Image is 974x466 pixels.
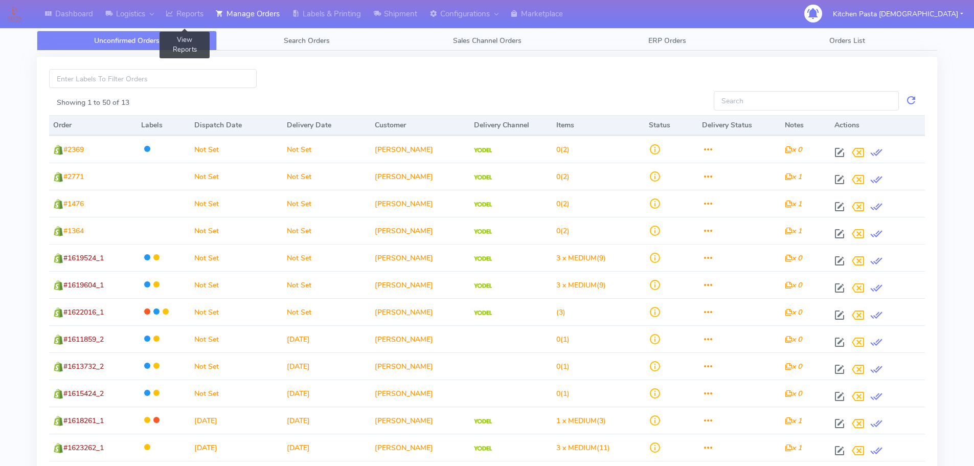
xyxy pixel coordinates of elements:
[785,226,802,236] i: x 1
[63,335,104,344] span: #1611859_2
[190,434,283,461] td: [DATE]
[474,310,492,316] img: Yodel
[556,416,597,426] span: 1 x MEDIUM
[371,163,470,190] td: [PERSON_NAME]
[283,115,371,136] th: Delivery Date
[137,115,191,136] th: Labels
[556,226,570,236] span: (2)
[785,172,802,182] i: x 1
[648,36,686,46] span: ERP Orders
[190,217,283,244] td: Not Set
[63,253,104,263] span: #1619524_1
[556,443,610,453] span: (11)
[371,115,470,136] th: Customer
[283,217,371,244] td: Not Set
[190,407,283,434] td: [DATE]
[63,145,84,154] span: #2369
[556,362,570,371] span: (1)
[714,91,899,110] input: Search
[371,244,470,271] td: [PERSON_NAME]
[63,362,104,371] span: #1613732_2
[470,115,552,136] th: Delivery Channel
[645,115,698,136] th: Status
[474,229,492,234] img: Yodel
[829,36,865,46] span: Orders List
[785,199,802,209] i: x 1
[371,407,470,434] td: [PERSON_NAME]
[556,145,560,154] span: 0
[556,145,570,154] span: (2)
[63,280,104,290] span: #1619604_1
[785,416,802,426] i: x 1
[190,136,283,163] td: Not Set
[474,175,492,180] img: Yodel
[556,172,570,182] span: (2)
[785,253,802,263] i: x 0
[556,253,597,263] span: 3 x MEDIUM
[474,446,492,451] img: Yodel
[556,416,606,426] span: (3)
[63,307,104,317] span: #1622016_1
[474,256,492,261] img: Yodel
[556,253,606,263] span: (9)
[785,389,802,398] i: x 0
[474,202,492,207] img: Yodel
[284,36,330,46] span: Search Orders
[371,380,470,407] td: [PERSON_NAME]
[371,434,470,461] td: [PERSON_NAME]
[556,389,570,398] span: (1)
[37,31,937,51] ul: Tabs
[371,298,470,325] td: [PERSON_NAME]
[556,226,560,236] span: 0
[371,352,470,380] td: [PERSON_NAME]
[283,271,371,298] td: Not Set
[785,145,802,154] i: x 0
[830,115,925,136] th: Actions
[57,97,129,108] label: Showing 1 to 50 of 13
[190,380,283,407] td: Not Set
[49,115,137,136] th: Order
[190,325,283,352] td: Not Set
[556,362,560,371] span: 0
[283,163,371,190] td: Not Set
[63,443,104,453] span: #1623262_1
[781,115,830,136] th: Notes
[190,352,283,380] td: Not Set
[371,217,470,244] td: [PERSON_NAME]
[190,271,283,298] td: Not Set
[556,443,597,453] span: 3 x MEDIUM
[190,115,283,136] th: Dispatch Date
[556,199,570,209] span: (2)
[785,307,802,317] i: x 0
[283,407,371,434] td: [DATE]
[453,36,522,46] span: Sales Channel Orders
[283,352,371,380] td: [DATE]
[371,190,470,217] td: [PERSON_NAME]
[283,190,371,217] td: Not Set
[825,4,971,25] button: Kitchen Pasta [DEMOGRAPHIC_DATA]
[63,389,104,398] span: #1615424_2
[556,280,597,290] span: 3 x MEDIUM
[556,172,560,182] span: 0
[190,190,283,217] td: Not Set
[785,280,802,290] i: x 0
[556,389,560,398] span: 0
[283,244,371,271] td: Not Set
[371,136,470,163] td: [PERSON_NAME]
[556,335,560,344] span: 0
[190,244,283,271] td: Not Set
[474,148,492,153] img: Yodel
[556,280,606,290] span: (9)
[552,115,645,136] th: Items
[63,172,84,182] span: #2771
[49,69,257,88] input: Enter Labels To Filter Orders
[698,115,780,136] th: Delivery Status
[556,199,560,209] span: 0
[283,325,371,352] td: [DATE]
[785,362,802,371] i: x 0
[63,226,84,236] span: #1364
[474,419,492,424] img: Yodel
[283,434,371,461] td: [DATE]
[785,335,802,344] i: x 0
[94,36,160,46] span: Unconfirmed Orders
